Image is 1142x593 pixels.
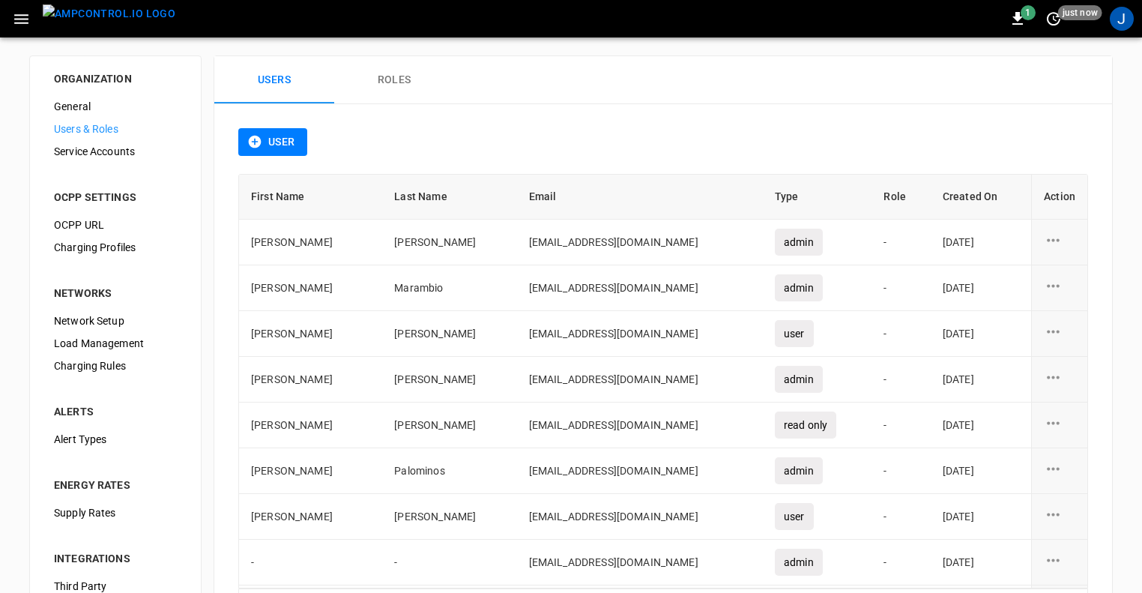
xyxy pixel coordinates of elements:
th: Created On [931,175,1031,220]
td: [DATE] [931,403,1031,448]
div: General [42,95,189,118]
div: INTEGRATIONS [54,551,177,566]
td: [PERSON_NAME] [239,448,382,494]
td: [PERSON_NAME] [382,357,516,403]
div: user action options [1044,368,1075,391]
div: admin [775,229,823,256]
div: OCPP SETTINGS [54,190,177,205]
td: [PERSON_NAME] [382,403,516,448]
div: read only [775,412,836,439]
td: - [871,494,930,540]
div: Users & Roles [42,118,189,140]
div: user action options [1044,277,1075,299]
span: just now [1058,5,1102,20]
div: user action options [1044,505,1075,528]
td: - [871,403,930,448]
button: set refresh interval [1042,7,1066,31]
div: user action options [1044,414,1075,436]
div: ORGANIZATION [54,71,177,86]
td: - [871,357,930,403]
div: Charging Profiles [42,236,189,259]
th: Last Name [382,175,516,220]
span: Network Setup [54,313,177,329]
td: [PERSON_NAME] [239,357,382,403]
button: Roles [334,56,454,104]
div: user action options [1044,322,1075,345]
td: - [871,311,930,357]
span: OCPP URL [54,217,177,233]
td: - [871,448,930,494]
td: [EMAIL_ADDRESS][DOMAIN_NAME] [517,540,763,586]
td: - [871,540,930,586]
td: - [871,265,930,311]
td: [EMAIL_ADDRESS][DOMAIN_NAME] [517,265,763,311]
span: Charging Profiles [54,240,177,256]
div: user action options [1044,460,1075,482]
div: Supply Rates [42,502,189,524]
button: Users [214,56,334,104]
td: [EMAIL_ADDRESS][DOMAIN_NAME] [517,357,763,403]
span: General [54,99,177,115]
td: [DATE] [931,265,1031,311]
div: ENERGY RATES [54,478,177,493]
td: [DATE] [931,357,1031,403]
td: [EMAIL_ADDRESS][DOMAIN_NAME] [517,220,763,265]
button: User [238,128,307,156]
th: First Name [239,175,382,220]
td: [PERSON_NAME] [382,494,516,540]
th: Type [763,175,871,220]
td: [DATE] [931,220,1031,265]
td: Palominos [382,448,516,494]
td: [EMAIL_ADDRESS][DOMAIN_NAME] [517,494,763,540]
div: user [775,503,814,530]
span: 1 [1021,5,1036,20]
span: Alert Types [54,432,177,448]
img: ampcontrol.io logo [43,4,175,23]
div: Service Accounts [42,140,189,163]
td: [PERSON_NAME] [239,403,382,448]
span: Supply Rates [54,505,177,521]
div: Network Setup [42,310,189,332]
span: Users & Roles [54,121,177,137]
td: [PERSON_NAME] [239,220,382,265]
td: - [239,540,382,586]
div: Load Management [42,332,189,355]
div: ALERTS [54,404,177,419]
td: [PERSON_NAME] [239,265,382,311]
th: Action [1031,175,1087,220]
div: Charging Rules [42,355,189,377]
div: admin [775,274,823,301]
td: [DATE] [931,448,1031,494]
div: admin [775,366,823,393]
div: admin [775,549,823,576]
div: Alert Types [42,428,189,451]
div: user action options [1044,551,1075,574]
td: [EMAIL_ADDRESS][DOMAIN_NAME] [517,311,763,357]
td: [PERSON_NAME] [382,311,516,357]
td: [PERSON_NAME] [239,311,382,357]
td: [DATE] [931,311,1031,357]
td: [PERSON_NAME] [239,494,382,540]
div: user [775,320,814,347]
th: Email [517,175,763,220]
th: Role [871,175,930,220]
td: [DATE] [931,540,1031,586]
span: Charging Rules [54,358,177,374]
div: OCPP URL [42,214,189,236]
td: - [871,220,930,265]
td: [EMAIL_ADDRESS][DOMAIN_NAME] [517,448,763,494]
div: profile-icon [1110,7,1134,31]
td: [PERSON_NAME] [382,220,516,265]
div: NETWORKS [54,286,177,301]
td: [EMAIL_ADDRESS][DOMAIN_NAME] [517,403,763,448]
td: Marambio [382,265,516,311]
span: Service Accounts [54,144,177,160]
td: - [382,540,516,586]
td: [DATE] [931,494,1031,540]
div: admin [775,457,823,484]
div: user action options [1044,231,1075,253]
span: Load Management [54,336,177,352]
